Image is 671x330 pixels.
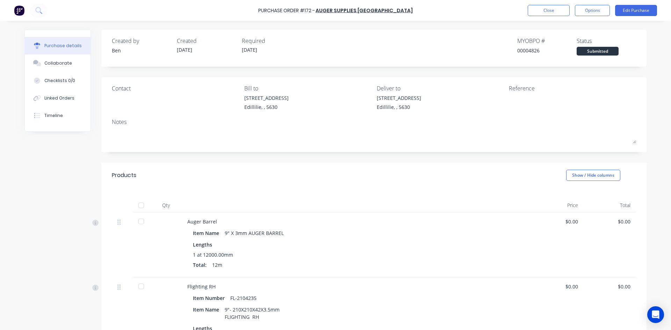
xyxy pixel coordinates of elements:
[537,283,578,290] div: $0.00
[187,218,526,225] div: Auger Barrel
[589,218,630,225] div: $0.00
[193,293,230,303] div: Item Number
[531,198,584,212] div: Price
[647,306,664,323] div: Open Intercom Messenger
[193,305,225,315] div: Item Name
[44,60,72,66] div: Collaborate
[112,37,171,45] div: Created by
[225,228,284,238] div: 9" X 3mm AUGER BARREL
[589,283,630,290] div: $0.00
[577,37,636,45] div: Status
[150,198,182,212] div: Qty
[193,251,233,258] span: 1 at 12000.00mm
[14,5,24,16] img: Factory
[193,241,212,248] span: Lengths
[528,5,570,16] button: Close
[244,103,289,111] div: Edillilie, , 5630
[25,107,91,124] button: Timeline
[193,261,207,269] span: Total:
[225,305,281,322] div: 9"- 210X210X42X3.5mm FLIGHTING RH
[187,283,526,290] div: Flighting RH
[537,218,578,225] div: $0.00
[112,118,636,126] div: Notes
[242,37,301,45] div: Required
[25,72,91,89] button: Checklists 0/0
[509,84,636,93] div: Reference
[517,37,577,45] div: MYOB PO #
[575,5,610,16] button: Options
[584,198,636,212] div: Total
[44,78,75,84] div: Checklists 0/0
[112,47,171,54] div: Ben
[112,84,239,93] div: Contact
[193,228,225,238] div: Item Name
[377,103,421,111] div: Edillilie, , 5630
[244,94,289,102] div: [STREET_ADDRESS]
[377,84,504,93] div: Deliver to
[244,84,371,93] div: Bill to
[577,47,619,56] div: Submitted
[25,89,91,107] button: Linked Orders
[112,171,136,179] div: Products
[258,7,315,14] div: Purchase Order #172 -
[212,261,222,269] span: 12m
[44,112,63,119] div: Timeline
[566,170,620,181] button: Show / Hide columns
[177,37,236,45] div: Created
[230,293,257,303] div: FL-2104235
[377,94,421,102] div: [STREET_ADDRESS]
[44,95,74,101] div: Linked Orders
[25,37,91,54] button: Purchase details
[44,43,82,49] div: Purchase details
[316,7,413,14] a: Auger Supplies [GEOGRAPHIC_DATA]
[615,5,657,16] button: Edit Purchase
[25,54,91,72] button: Collaborate
[517,47,577,54] div: 00004826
